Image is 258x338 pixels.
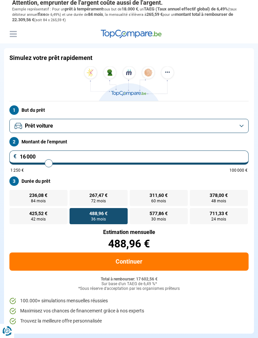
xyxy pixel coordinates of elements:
span: 84 mois [31,199,46,203]
div: Sur base d'un TAEG de 6,49 %* [9,282,249,286]
span: 265,59 € [146,12,163,17]
li: 100.000+ simulations mensuelles réussies [9,298,249,304]
span: 60 mois [151,199,166,203]
span: 378,00 € [210,193,228,198]
span: 72 mois [91,199,106,203]
span: 711,33 € [210,211,228,216]
label: But du prêt [9,105,249,115]
li: Maximisez vos chances de financement grâce à nos experts [9,308,249,314]
span: 36 mois [91,217,106,221]
button: Menu [8,29,18,39]
p: Exemple représentatif : Pour un tous but de , un (taux débiteur annuel de 6,49%) et une durée de ... [12,6,246,23]
span: 48 mois [211,199,226,203]
span: 425,52 € [29,211,47,216]
div: Total à rembourser: 17 602,56 € [9,277,249,282]
span: 30 mois [151,217,166,221]
span: 236,08 € [29,193,47,198]
img: TopCompare [101,30,162,38]
button: Continuer [9,252,249,271]
label: Durée du prêt [9,176,249,186]
span: TAEG (Taux annuel effectif global) de 6,49% [144,6,228,11]
span: 18.000 € [122,6,138,11]
span: 84 mois [88,12,103,17]
span: 488,96 € [89,211,107,216]
span: € [13,154,17,159]
span: 577,86 € [149,211,168,216]
li: Trouvez la meilleure offre personnalisée [9,318,249,325]
span: 42 mois [31,217,46,221]
span: 1 250 € [10,168,24,172]
span: 311,60 € [149,193,168,198]
span: prêt à tempérament [65,6,103,11]
span: 100 000 € [229,168,248,172]
span: 24 mois [211,217,226,221]
span: montant total à rembourser de 22.309,56 € [12,12,233,22]
span: Prêt voiture [25,122,53,130]
img: TopCompare.be [82,66,176,101]
span: fixe [38,12,45,17]
label: Montant de l'emprunt [9,137,249,146]
div: Estimation mensuelle [9,230,249,235]
span: 267,47 € [89,193,107,198]
button: Prêt voiture [9,119,249,133]
h1: Simulez votre prêt rapidement [9,54,92,62]
div: 488,96 € [9,238,249,249]
div: *Sous réserve d'acceptation par les organismes prêteurs [9,286,249,291]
